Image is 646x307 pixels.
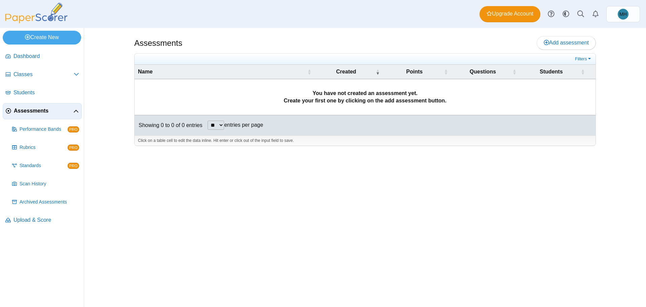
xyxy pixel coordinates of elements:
span: Standards [20,162,68,169]
span: Created : Activate to remove sorting [375,65,380,79]
a: Classes [3,67,82,83]
div: Click on a table cell to edit the data inline. Hit enter or click out of the input field to save. [135,135,596,146]
span: Upload & Score [13,216,79,224]
span: Performance Bands [20,126,68,133]
a: Performance Bands PRO [9,121,82,137]
span: Scan History [20,181,79,187]
a: Assessments [3,103,82,119]
span: PRO [68,163,79,169]
a: Archived Assessments [9,194,82,210]
a: Rubrics PRO [9,140,82,156]
img: PaperScorer [3,3,70,23]
b: You have not created an assessment yet. Create your first one by clicking on the add assessment b... [284,90,446,103]
a: Monica Humphrey [606,6,640,22]
a: Standards PRO [9,158,82,174]
span: Add assessment [544,40,589,45]
a: Create New [3,31,81,44]
span: Monica Humphrey [619,12,627,17]
label: entries per page [224,122,263,128]
span: Name [138,69,153,74]
a: Upload & Score [3,212,82,228]
span: Rubrics [20,144,68,151]
span: Students [13,89,79,96]
a: Students [3,85,82,101]
span: Dashboard [13,53,79,60]
span: Upgrade Account [487,10,533,18]
span: PRO [68,145,79,151]
a: PaperScorer [3,19,70,24]
span: Monica Humphrey [618,9,629,20]
span: Archived Assessments [20,199,79,206]
div: Showing 0 to 0 of 0 entries [135,115,202,135]
span: Students [540,69,563,74]
a: Upgrade Account [479,6,540,22]
a: Filters [573,56,594,62]
a: Alerts [588,7,603,22]
span: Questions [470,69,496,74]
span: Created [336,69,356,74]
span: PRO [68,126,79,132]
span: Points : Activate to sort [444,65,448,79]
span: Questions : Activate to sort [512,65,516,79]
h1: Assessments [134,37,182,49]
a: Dashboard [3,49,82,65]
a: Scan History [9,176,82,192]
span: Classes [13,71,74,78]
span: Name : Activate to sort [307,65,311,79]
a: Add assessment [537,36,596,50]
span: Students : Activate to sort [581,65,585,79]
span: Assessments [14,107,73,115]
span: Points [406,69,423,74]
